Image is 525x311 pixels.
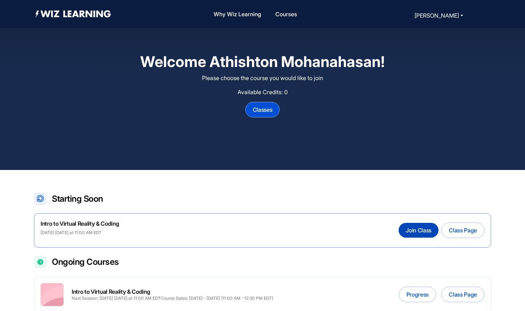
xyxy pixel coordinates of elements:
[211,7,264,22] a: Why Wiz Learning
[245,102,280,117] button: Classes
[72,288,273,296] div: Intro to Virtual Reality & Coding
[441,222,484,238] button: Class Page
[399,287,436,302] button: Progress
[58,74,467,82] p: Please choose the course you would like to join
[58,88,467,96] p: Available Credits: 0
[41,230,119,235] p: [DATE] [DATE] at 11:00 AM EDT
[52,256,119,267] h2: Ongoing Courses
[52,193,103,204] h2: Starting Soon
[273,7,300,22] a: Courses
[58,53,467,71] h2: Welcome Athishton Mohanahasan!
[161,295,273,301] div: Course Dates: [DATE] - [DATE] (11:00 AM - 12:30 PM EDT)
[41,283,64,306] img: icon1.svg
[72,295,161,301] div: Next Session: [DATE] [DATE] at 11:00 AM EDT
[412,11,465,20] button: [PERSON_NAME]
[441,287,484,302] button: Class Page
[41,220,119,228] h2: Intro to Virtual Reality & Coding
[399,223,439,238] button: Join Class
